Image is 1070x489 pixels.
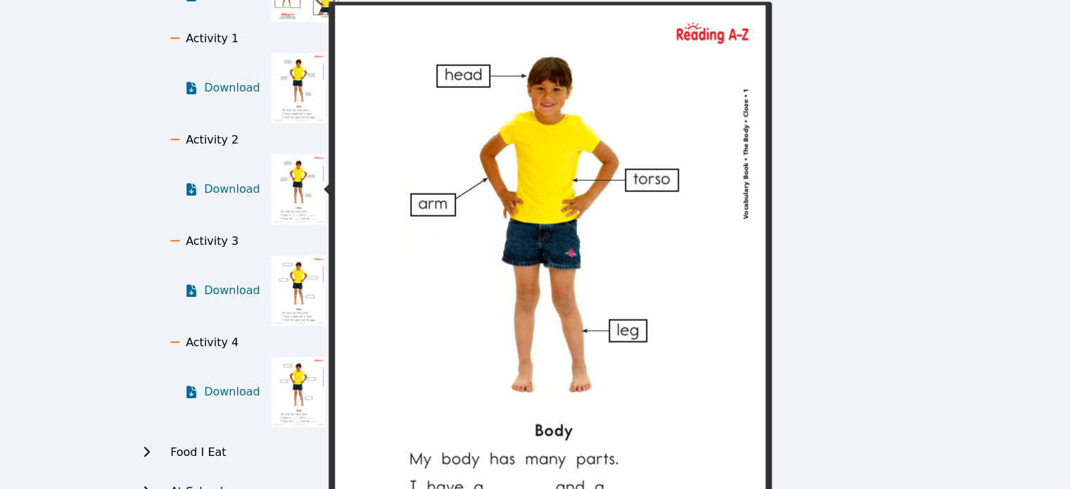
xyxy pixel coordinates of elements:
span: Download [204,181,260,198]
span: Download [204,383,260,400]
h2: Food I Eat [170,444,226,461]
span: Download [204,80,260,96]
a: Download [184,53,260,123]
a: Download [184,255,260,326]
img: Activity 3 [272,255,326,326]
span: Activity 3 [186,234,238,248]
a: Download [184,154,260,224]
span: Activity 1 [186,32,238,45]
span: Activity 2 [186,133,238,146]
img: Activity 1 [272,53,326,123]
img: Activity 4 [272,357,326,427]
span: Download [204,282,260,299]
span: Activity 4 [186,336,238,349]
a: Download [184,357,260,427]
img: Activity 2 [272,154,326,224]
